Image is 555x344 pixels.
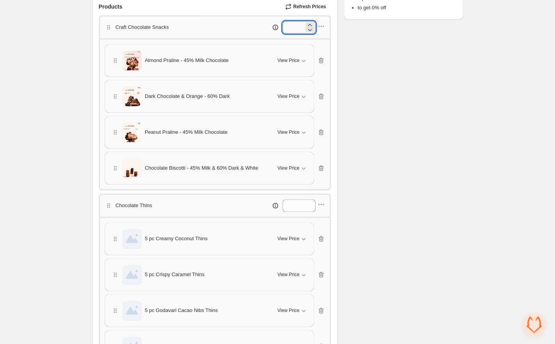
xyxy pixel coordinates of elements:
[358,4,457,12] li: to get 0% off
[122,265,142,284] img: 5 pc Crispy Caramel Thins
[277,271,299,278] span: View Price
[273,232,312,245] button: View Price
[145,271,205,278] span: 5 pc Crispy Caramel Thins
[145,57,229,64] span: Almond Praline - 45% Milk Chocolate
[273,268,312,281] button: View Price
[122,48,142,73] img: Almond Praline - 45% Milk Chocolate
[282,1,330,12] button: Refresh Prices
[145,92,230,100] span: Dark Chocolate & Orange - 60% Dark
[145,235,208,243] span: 5 pc Creamy Coconut Thins
[273,304,312,317] button: View Price
[145,164,258,172] span: Chocolate Biscotti - 45% Milk & 60% Dark & White
[122,301,142,320] img: 5 pc Godavari Cacao Nibs Thins
[277,57,299,64] span: View Price
[522,313,546,336] div: Open chat
[277,307,299,314] span: View Price
[277,165,299,171] span: View Price
[277,129,299,135] span: View Price
[277,93,299,99] span: View Price
[122,156,142,180] img: Chocolate Biscotti - 45% Milk & 60% Dark & White
[273,162,312,174] button: View Price
[277,236,299,242] span: View Price
[116,202,152,209] p: Chocolate Thins
[116,23,169,31] p: Craft Chocolate Snacks
[145,128,228,136] span: Peanut Praline - 45% Milk Chocolate
[122,229,142,248] img: 5 pc Creamy Coconut Thins
[293,4,326,10] span: Refresh Prices
[122,84,142,108] img: Dark Chocolate & Orange - 60% Dark
[273,90,312,103] button: View Price
[122,120,142,144] img: Peanut Praline - 45% Milk Chocolate
[273,54,312,67] button: View Price
[273,126,312,138] button: View Price
[145,307,218,314] span: 5 pc Godavari Cacao Nibs Thins
[99,3,123,11] span: Products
